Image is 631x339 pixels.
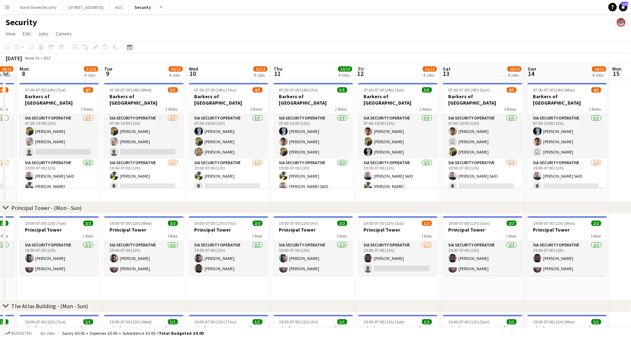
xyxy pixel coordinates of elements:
[159,330,203,336] span: Total Budgeted £0.00
[6,17,37,28] h1: Security
[6,55,22,62] div: [DATE]
[23,55,41,61] span: Week 36
[129,0,157,14] button: Security
[63,0,109,14] button: [STREET_ADDRESS]
[621,2,628,6] span: 110
[15,0,63,14] button: Bank Street Security
[11,204,81,211] div: Principal Tower - (Mon - Sun)
[3,29,18,38] a: View
[11,302,88,310] div: The Atlas Building - (Mon - Sun)
[619,3,627,11] a: 110
[23,30,31,37] span: Edit
[44,55,51,61] div: BST
[4,329,33,337] button: Budgeted
[53,29,74,38] a: Comms
[617,18,625,27] app-user-avatar: Charles Sandalo
[20,29,34,38] a: Edit
[35,29,51,38] a: Jobs
[6,30,16,37] span: View
[11,331,32,336] span: Budgeted
[38,30,49,37] span: Jobs
[109,0,129,14] button: AGC
[56,30,72,37] span: Comms
[39,330,56,336] span: All jobs
[62,330,203,336] div: Salary £0.00 + Expenses £0.00 + Subsistence £0.00 =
